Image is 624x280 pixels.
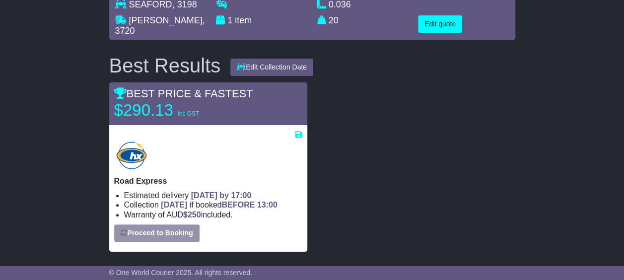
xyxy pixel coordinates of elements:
span: [PERSON_NAME] [129,15,203,25]
span: 250 [188,210,201,219]
span: 20 [329,15,339,25]
span: BEST PRICE & FASTEST [114,87,253,100]
span: if booked [161,201,277,209]
span: [DATE] [161,201,187,209]
span: © One World Courier 2025. All rights reserved. [109,269,253,277]
p: $290.13 [114,100,238,120]
div: Best Results [104,55,226,76]
span: $ [183,210,201,219]
li: Warranty of AUD included. [124,210,302,219]
span: 1 [227,15,232,25]
img: Hunter Express: Road Express [114,140,149,171]
span: item [235,15,252,25]
button: Proceed to Booking [114,224,200,242]
li: Collection [124,200,302,210]
p: Road Express [114,176,302,186]
span: , 3720 [115,15,205,36]
li: Estimated delivery [124,191,302,200]
span: inc GST [178,110,199,117]
button: Edit Collection Date [230,59,313,76]
span: BEFORE [222,201,255,209]
button: Edit quote [418,15,462,33]
span: [DATE] by 17:00 [191,191,252,200]
span: 13:00 [257,201,277,209]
